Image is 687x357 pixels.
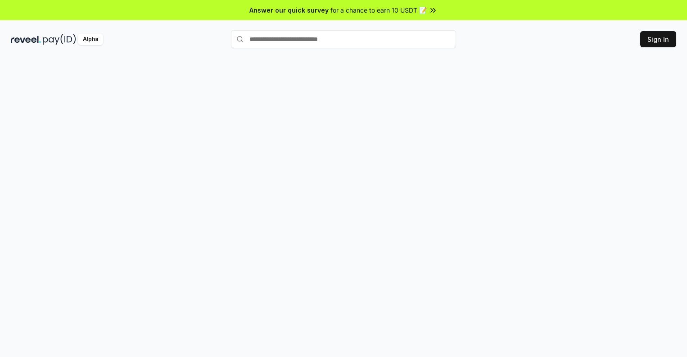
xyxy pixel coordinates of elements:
[330,5,427,15] span: for a chance to earn 10 USDT 📝
[640,31,676,47] button: Sign In
[43,34,76,45] img: pay_id
[78,34,103,45] div: Alpha
[249,5,329,15] span: Answer our quick survey
[11,34,41,45] img: reveel_dark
